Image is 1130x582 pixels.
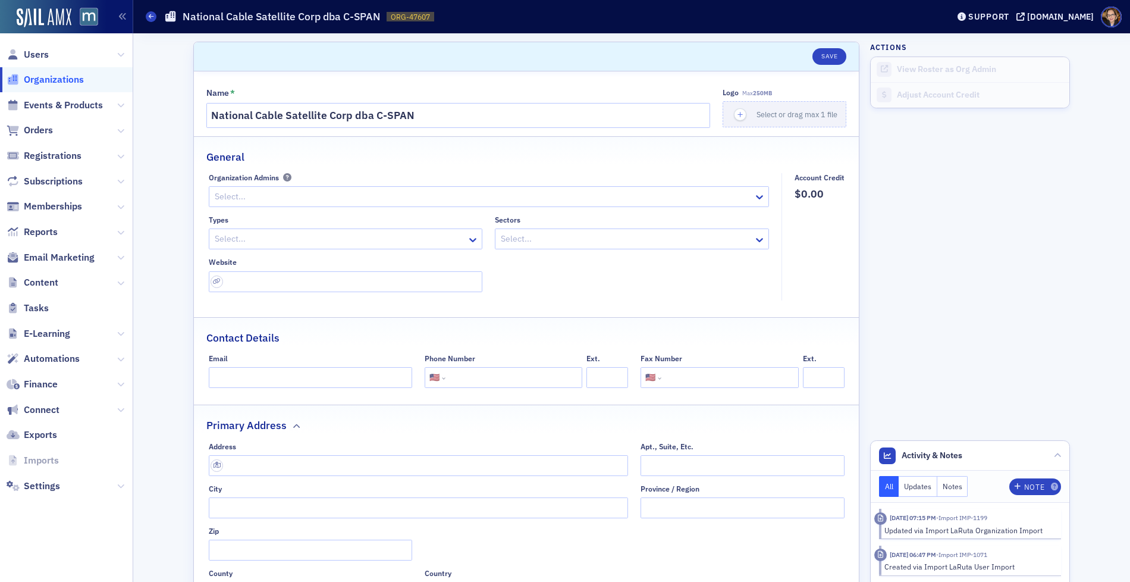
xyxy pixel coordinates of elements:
div: Zip [209,527,219,536]
a: Memberships [7,200,82,213]
button: All [879,476,899,497]
div: 🇺🇸 [645,371,655,384]
span: Content [24,276,58,289]
a: View Homepage [71,8,98,28]
div: Organization Admins [209,173,279,182]
a: Automations [7,352,80,365]
button: Notes [937,476,968,497]
a: Exports [7,428,57,442]
span: Subscriptions [24,175,83,188]
button: Select or drag max 1 file [723,101,846,127]
time: 3/31/2023 07:15 PM [890,514,936,522]
div: Ext. [803,354,817,363]
a: Settings [7,480,60,493]
span: Memberships [24,200,82,213]
span: Select or drag max 1 file [757,109,837,119]
div: Note [1024,484,1044,490]
span: Connect [24,403,59,417]
a: Adjust Account Credit [871,82,1069,108]
div: Account Credit [795,173,845,182]
div: Website [209,258,237,267]
div: Adjust Account Credit [897,90,1063,101]
a: Reports [7,226,58,239]
div: 🇺🇸 [429,371,440,384]
span: 250MB [753,89,772,97]
div: Imported Activity [874,512,887,525]
img: SailAMX [17,8,71,27]
a: Finance [7,378,58,391]
a: Tasks [7,302,49,315]
div: Imported Activity [874,549,887,561]
abbr: This field is required [230,89,235,97]
div: Country [425,569,451,578]
div: [DOMAIN_NAME] [1027,11,1094,22]
div: Apt., Suite, Etc. [641,442,693,451]
span: Exports [24,428,57,442]
h2: Primary Address [206,418,287,433]
time: 3/31/2023 06:47 PM [890,550,936,559]
span: Profile [1101,7,1122,27]
span: Automations [24,352,80,365]
div: Phone Number [425,354,475,363]
span: Registrations [24,149,81,162]
a: Events & Products [7,99,103,112]
a: E-Learning [7,327,70,340]
div: Province / Region [641,484,699,493]
span: Import IMP-1199 [936,514,987,522]
h2: Contact Details [206,330,280,346]
div: Updated via Import LaRuta Organization Import [884,525,1053,536]
div: Address [209,442,236,451]
span: ORG-47607 [391,12,430,22]
div: Fax Number [641,354,682,363]
a: Content [7,276,58,289]
a: Orders [7,124,53,137]
div: Sectors [495,215,520,224]
button: Note [1009,478,1061,495]
a: Users [7,48,49,61]
a: Email Marketing [7,251,95,264]
h2: General [206,149,244,165]
span: Events & Products [24,99,103,112]
a: Organizations [7,73,84,86]
a: Connect [7,403,59,417]
div: Logo [723,88,739,97]
img: SailAMX [80,8,98,26]
h1: National Cable Satellite Corp dba C-SPAN [183,10,381,24]
div: Ext. [586,354,600,363]
a: Registrations [7,149,81,162]
div: Email [209,354,228,363]
span: $0.00 [795,186,845,202]
div: City [209,484,222,493]
span: Email Marketing [24,251,95,264]
span: E-Learning [24,327,70,340]
button: Updates [899,476,937,497]
div: Types [209,215,228,224]
span: Reports [24,226,58,239]
span: Orders [24,124,53,137]
span: Organizations [24,73,84,86]
span: Imports [24,454,59,467]
span: Finance [24,378,58,391]
a: Imports [7,454,59,467]
button: Save [812,48,846,65]
span: Settings [24,480,60,493]
div: County [209,569,233,578]
span: Activity & Notes [902,449,962,462]
span: Tasks [24,302,49,315]
button: [DOMAIN_NAME] [1016,12,1098,21]
div: Support [968,11,1009,22]
div: Name [206,88,229,99]
h4: Actions [870,42,907,52]
div: Created via Import LaRuta User Import [884,561,1053,572]
a: Subscriptions [7,175,83,188]
span: Import IMP-1071 [936,550,987,559]
span: Users [24,48,49,61]
span: Max [742,89,772,97]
